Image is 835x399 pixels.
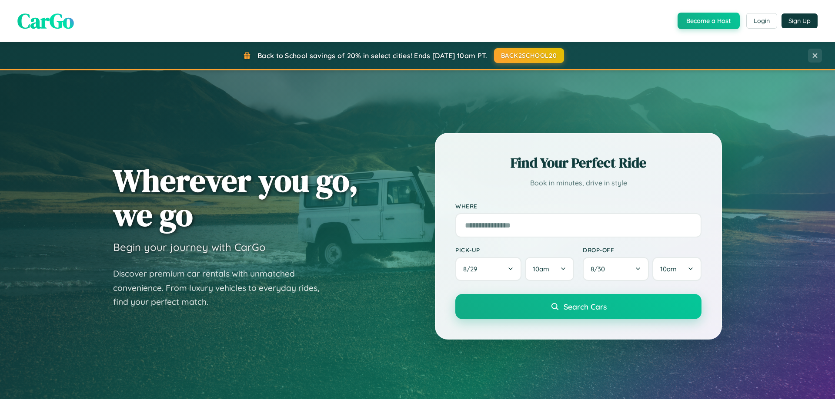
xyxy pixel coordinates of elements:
span: 8 / 29 [463,265,481,273]
button: Become a Host [678,13,740,29]
span: Back to School savings of 20% in select cities! Ends [DATE] 10am PT. [257,51,487,60]
h2: Find Your Perfect Ride [455,153,701,172]
span: 10am [533,265,549,273]
button: Search Cars [455,294,701,319]
h1: Wherever you go, we go [113,163,358,232]
span: 8 / 30 [591,265,609,273]
button: 10am [525,257,574,281]
p: Discover premium car rentals with unmatched convenience. From luxury vehicles to everyday rides, ... [113,267,331,309]
label: Where [455,202,701,210]
span: Search Cars [564,302,607,311]
button: Sign Up [782,13,818,28]
span: CarGo [17,7,74,35]
button: BACK2SCHOOL20 [494,48,564,63]
button: 8/30 [583,257,649,281]
button: 8/29 [455,257,521,281]
label: Drop-off [583,246,701,254]
label: Pick-up [455,246,574,254]
p: Book in minutes, drive in style [455,177,701,189]
span: 10am [660,265,677,273]
button: 10am [652,257,701,281]
h3: Begin your journey with CarGo [113,241,266,254]
button: Login [746,13,777,29]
